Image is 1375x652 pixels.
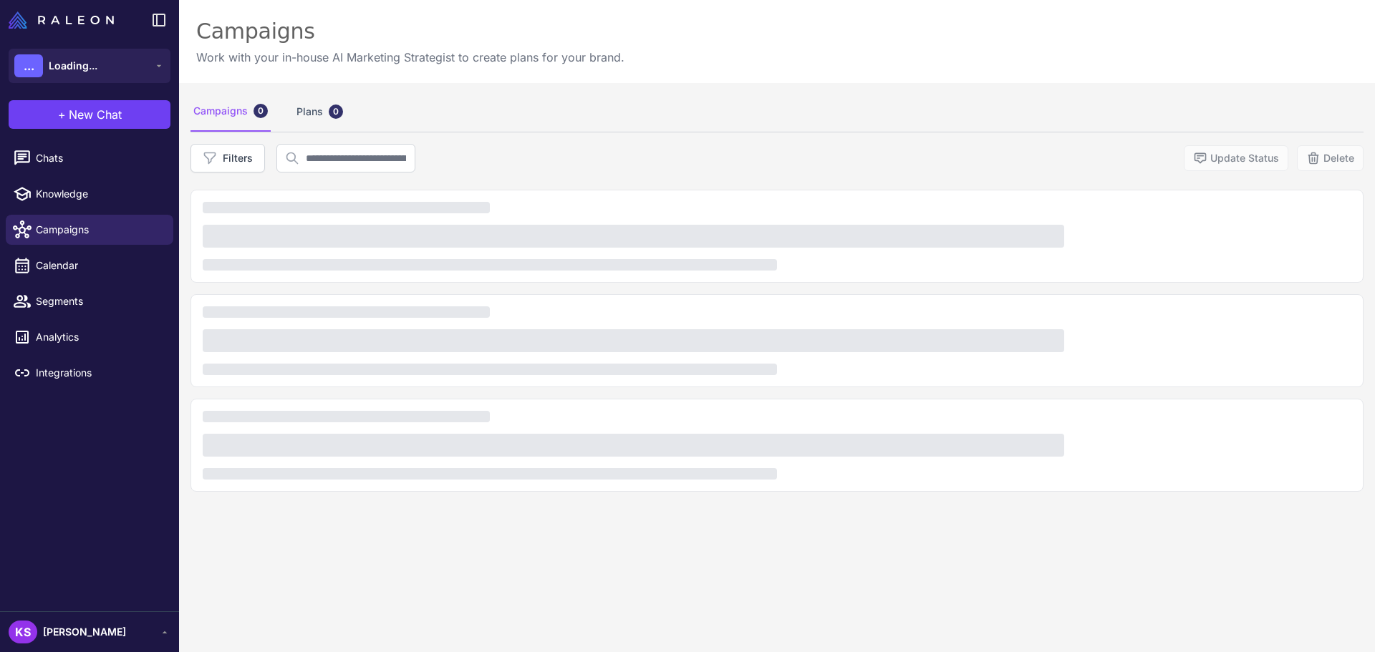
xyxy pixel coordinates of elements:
[6,286,173,316] a: Segments
[254,104,268,118] div: 0
[43,624,126,640] span: [PERSON_NAME]
[9,100,170,129] button: +New Chat
[190,92,271,132] div: Campaigns
[294,92,346,132] div: Plans
[69,106,122,123] span: New Chat
[6,215,173,245] a: Campaigns
[36,329,162,345] span: Analytics
[36,365,162,381] span: Integrations
[6,358,173,388] a: Integrations
[36,222,162,238] span: Campaigns
[36,258,162,273] span: Calendar
[6,322,173,352] a: Analytics
[36,150,162,166] span: Chats
[36,293,162,309] span: Segments
[9,49,170,83] button: ...Loading...
[1297,145,1364,171] button: Delete
[190,144,265,172] button: Filters
[9,11,114,29] img: Raleon Logo
[6,179,173,209] a: Knowledge
[49,58,97,74] span: Loading...
[14,54,43,77] div: ...
[6,250,173,281] a: Calendar
[36,186,162,202] span: Knowledge
[6,143,173,173] a: Chats
[9,621,37,643] div: KS
[196,17,624,46] div: Campaigns
[1184,145,1288,171] button: Update Status
[196,49,624,66] p: Work with your in-house AI Marketing Strategist to create plans for your brand.
[58,106,66,123] span: +
[329,104,343,119] div: 0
